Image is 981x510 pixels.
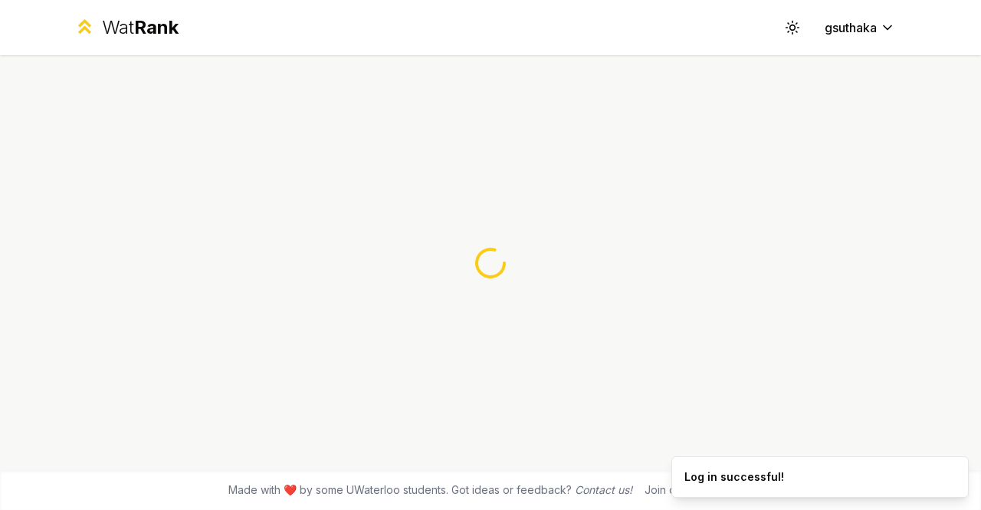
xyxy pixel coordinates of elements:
[102,15,179,40] div: Wat
[645,482,730,498] div: Join our discord!
[812,14,907,41] button: gsuthaka
[228,482,632,498] span: Made with ❤️ by some UWaterloo students. Got ideas or feedback?
[684,469,784,485] div: Log in successful!
[134,16,179,38] span: Rank
[825,18,877,37] span: gsuthaka
[74,15,179,40] a: WatRank
[575,483,632,496] a: Contact us!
